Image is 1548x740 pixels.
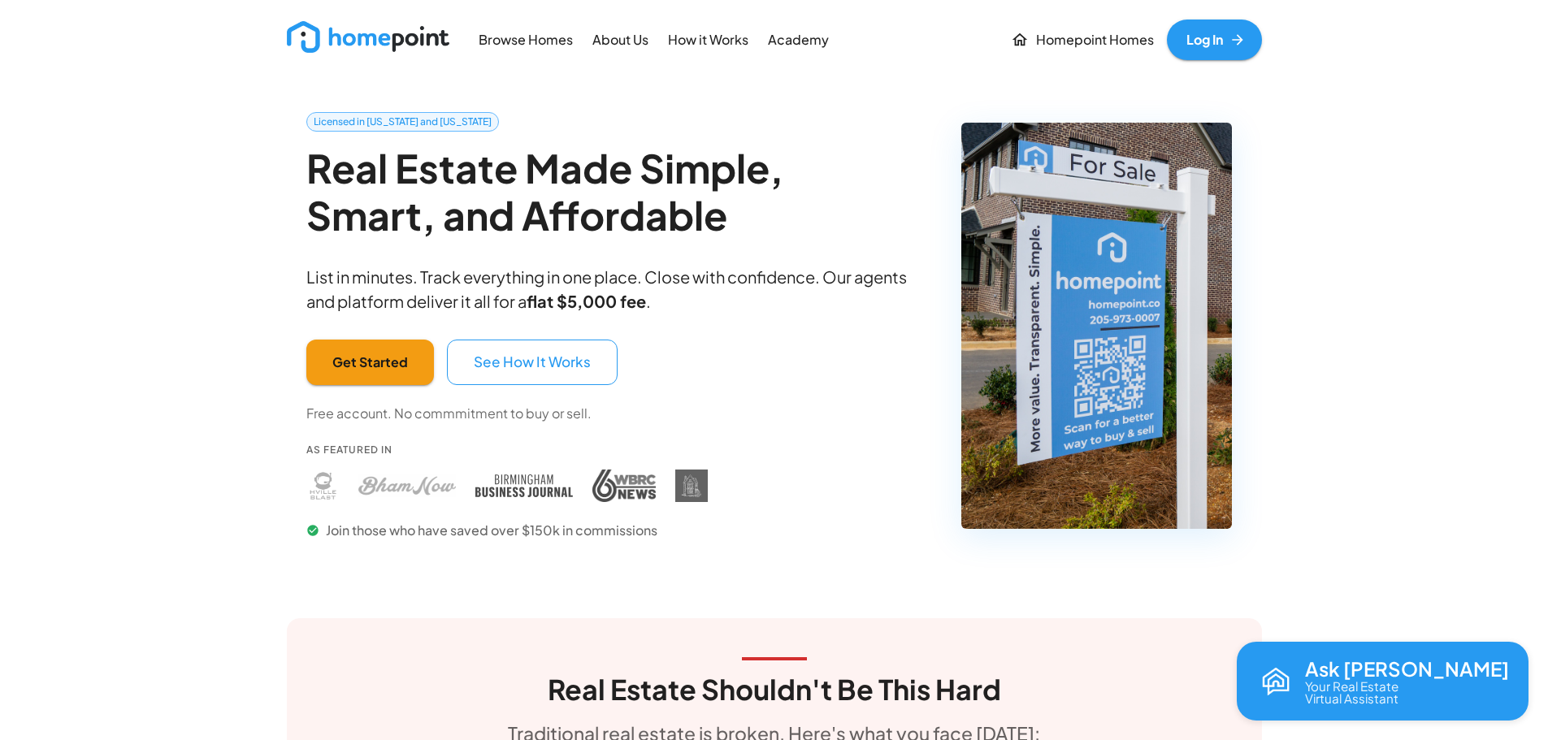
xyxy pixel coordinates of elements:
[307,115,498,129] span: Licensed in [US_STATE] and [US_STATE]
[1036,31,1154,50] p: Homepoint Homes
[358,470,456,502] img: Bham Now press coverage - Homepoint featured in Bham Now
[761,21,835,58] a: Academy
[479,31,573,50] p: Browse Homes
[1256,662,1295,701] img: Reva
[1305,680,1398,704] p: Your Real Estate Virtual Assistant
[1305,658,1509,679] p: Ask [PERSON_NAME]
[586,21,655,58] a: About Us
[1004,19,1160,60] a: Homepoint Homes
[475,470,573,502] img: Birmingham Business Journal press coverage - Homepoint featured in Birmingham Business Journal
[306,265,920,314] p: List in minutes. Track everything in one place. Close with confidence. Our agents and platform de...
[447,340,618,385] button: See How It Works
[961,123,1232,529] img: Homepoint real estate for sale sign - Licensed brokerage in Alabama and Tennessee
[287,21,449,53] img: new_logo_light.png
[675,470,708,502] img: DIY Homebuyers Academy press coverage - Homepoint featured in DIY Homebuyers Academy
[306,521,708,540] p: Join those who have saved over $150k in commissions
[306,443,708,457] p: As Featured In
[1167,19,1262,60] a: Log In
[306,145,920,238] h2: Real Estate Made Simple, Smart, and Affordable
[527,291,646,311] b: flat $5,000 fee
[548,673,1001,706] h3: Real Estate Shouldn't Be This Hard
[1237,642,1528,721] button: Open chat with Reva
[592,470,656,502] img: WBRC press coverage - Homepoint featured in WBRC
[668,31,748,50] p: How it Works
[306,470,339,502] img: Huntsville Blast press coverage - Homepoint featured in Huntsville Blast
[768,31,829,50] p: Academy
[472,21,579,58] a: Browse Homes
[592,31,648,50] p: About Us
[661,21,755,58] a: How it Works
[306,340,434,385] button: Get Started
[306,112,499,132] a: Licensed in [US_STATE] and [US_STATE]
[306,405,592,423] p: Free account. No commmitment to buy or sell.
